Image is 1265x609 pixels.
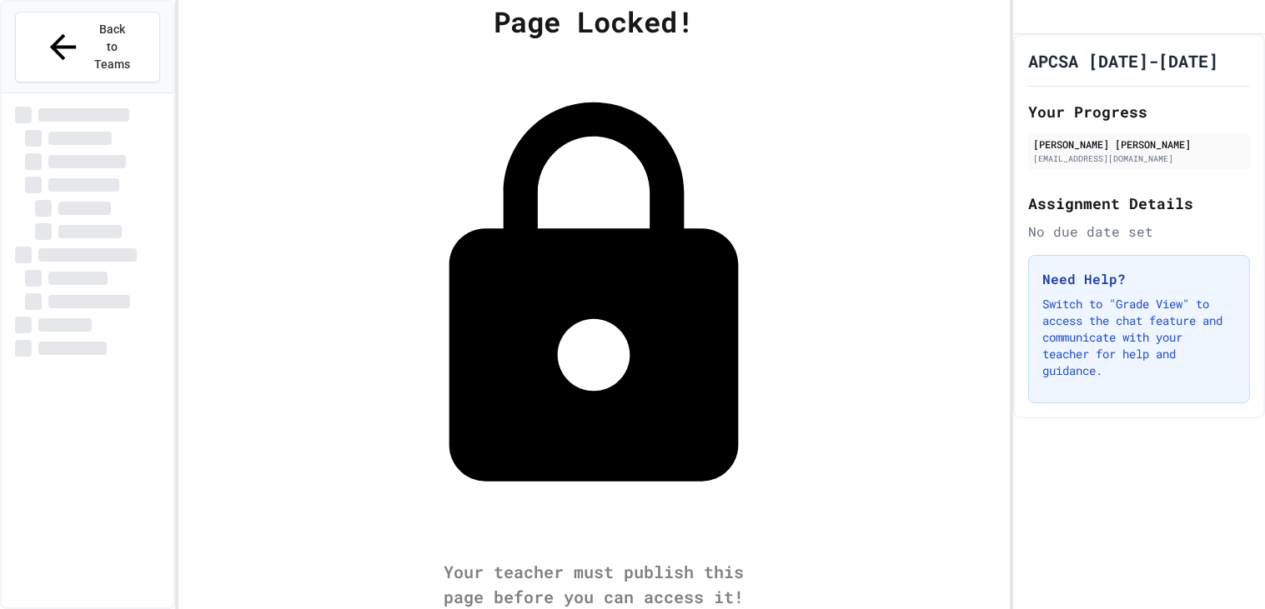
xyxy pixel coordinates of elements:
div: Your teacher must publish this page before you can access it! [427,559,761,609]
h2: Assignment Details [1028,192,1250,215]
button: Back to Teams [15,12,160,82]
h3: Need Help? [1042,269,1236,289]
div: No due date set [1028,222,1250,242]
div: [EMAIL_ADDRESS][DOMAIN_NAME] [1033,152,1245,165]
h1: APCSA [DATE]-[DATE] [1028,49,1218,72]
span: Back to Teams [93,21,132,73]
div: [PERSON_NAME] [PERSON_NAME] [1033,137,1245,152]
h2: Your Progress [1028,100,1250,123]
p: Switch to "Grade View" to access the chat feature and communicate with your teacher for help and ... [1042,296,1236,379]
